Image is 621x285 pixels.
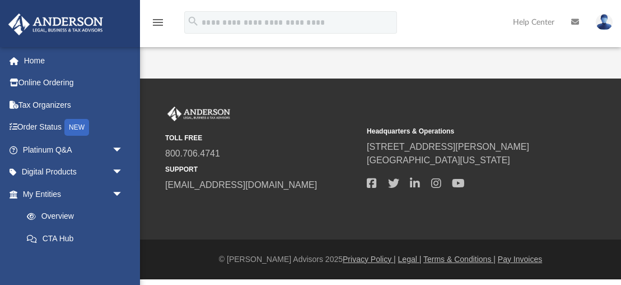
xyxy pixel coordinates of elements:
a: Platinum Q&Aarrow_drop_down [8,139,140,161]
span: arrow_drop_down [112,139,134,162]
a: [GEOGRAPHIC_DATA][US_STATE] [367,155,510,165]
a: Tax Organizers [8,94,140,116]
span: arrow_drop_down [112,183,134,206]
a: Privacy Policy | [343,255,396,264]
a: [EMAIL_ADDRESS][DOMAIN_NAME] [165,180,317,190]
div: NEW [64,119,89,136]
a: menu [151,21,165,29]
a: 800.706.4741 [165,149,220,158]
div: © [PERSON_NAME] Advisors 2025 [140,254,621,265]
small: Headquarters & Operations [367,126,561,136]
img: Anderson Advisors Platinum Portal [5,13,106,35]
a: Overview [16,205,140,228]
a: Pay Invoices [498,255,542,264]
i: search [187,15,199,27]
a: My Entitiesarrow_drop_down [8,183,140,205]
a: CTA Hub [16,227,140,250]
i: menu [151,16,165,29]
small: SUPPORT [165,164,359,174]
img: User Pic [596,14,613,30]
img: Anderson Advisors Platinum Portal [165,107,232,121]
a: Order StatusNEW [8,116,140,139]
a: Legal | [398,255,422,264]
a: [STREET_ADDRESS][PERSON_NAME] [367,142,529,151]
a: Home [8,49,140,72]
span: arrow_drop_down [112,161,134,184]
a: Terms & Conditions | [423,255,496,264]
a: Digital Productsarrow_drop_down [8,161,140,183]
a: Online Ordering [8,72,140,94]
small: TOLL FREE [165,133,359,143]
